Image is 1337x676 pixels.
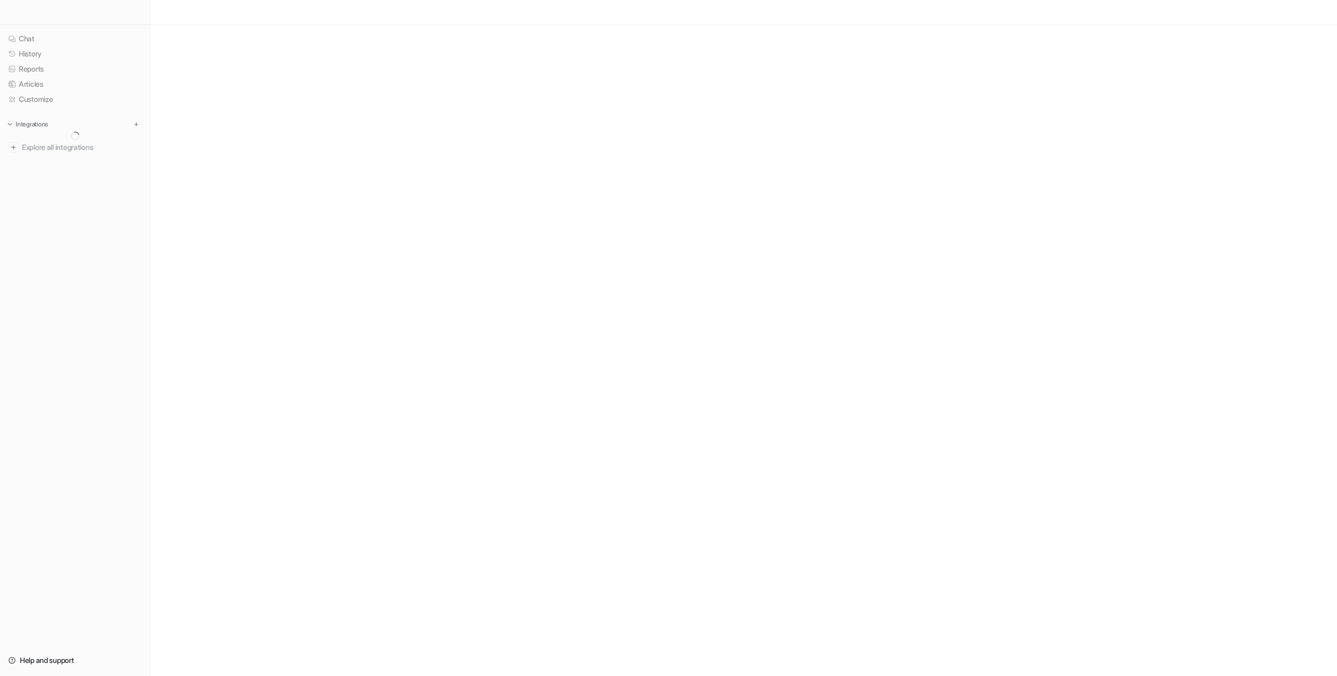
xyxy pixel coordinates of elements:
[4,46,146,61] a: History
[8,142,19,153] img: explore all integrations
[4,31,146,46] a: Chat
[4,140,146,155] a: Explore all integrations
[4,62,146,76] a: Reports
[4,119,51,130] button: Integrations
[133,121,140,128] img: menu_add.svg
[22,139,142,156] span: Explore all integrations
[4,92,146,107] a: Customize
[16,120,48,129] p: Integrations
[6,121,14,128] img: expand menu
[4,653,146,668] a: Help and support
[4,77,146,91] a: Articles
